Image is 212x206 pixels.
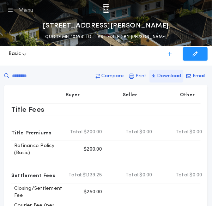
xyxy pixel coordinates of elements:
[11,143,58,157] p: Refinance Policy (Basic)
[190,129,202,136] span: $0.00
[150,70,183,83] button: Download
[83,172,102,179] span: $1,139.25
[6,5,34,15] button: Menu
[101,73,124,80] p: Compare
[45,34,166,41] p: QUOTE MN-10104-TC - LAST EDITED BY [PERSON_NAME]
[70,129,84,136] b: Total:
[103,4,109,13] img: img
[157,73,181,80] p: Download
[66,92,80,99] p: Buyer
[140,129,152,136] span: $0.00
[126,129,140,136] b: Total:
[11,104,44,115] p: Title Fees
[126,172,140,179] b: Total:
[127,70,149,83] button: Print
[84,129,102,136] span: $200.00
[180,92,195,99] p: Other
[43,20,169,31] p: [STREET_ADDRESS][PERSON_NAME]
[11,186,62,200] p: Closing/Settlement Fee
[84,189,102,196] p: $250.00
[184,70,208,83] button: Email
[140,172,152,179] span: $0.00
[135,73,146,80] p: Print
[123,92,138,99] p: Seller
[11,127,52,138] p: Title Premiums
[8,43,26,65] button: Basic
[8,50,21,57] span: Basic
[176,129,190,136] b: Total:
[190,172,202,179] span: $0.00
[18,6,34,15] div: Menu
[84,146,102,153] p: $200.00
[68,172,83,179] b: Total:
[193,73,206,80] p: Email
[176,172,190,179] b: Total:
[93,70,126,83] button: Compare
[11,170,55,181] p: Settlement Fees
